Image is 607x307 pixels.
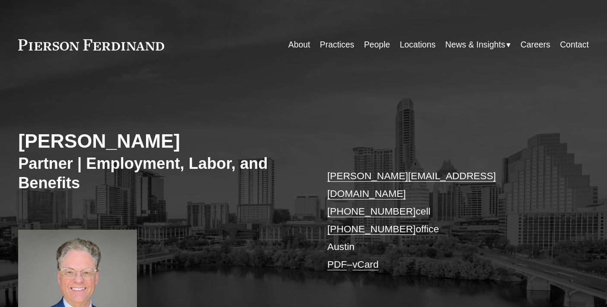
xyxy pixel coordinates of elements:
a: [PHONE_NUMBER] [327,223,416,234]
a: Contact [560,37,589,54]
h2: [PERSON_NAME] [18,130,303,153]
a: Careers [521,37,550,54]
a: [PHONE_NUMBER] [327,206,416,217]
h3: Partner | Employment, Labor, and Benefits [18,154,303,193]
a: People [364,37,390,54]
a: PDF [327,259,347,270]
a: vCard [353,259,379,270]
a: Practices [320,37,354,54]
a: [PERSON_NAME][EMAIL_ADDRESS][DOMAIN_NAME] [327,170,496,199]
a: Locations [400,37,435,54]
span: News & Insights [445,37,505,52]
a: folder dropdown [445,37,511,54]
p: cell office Austin – [327,167,565,273]
a: About [288,37,310,54]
